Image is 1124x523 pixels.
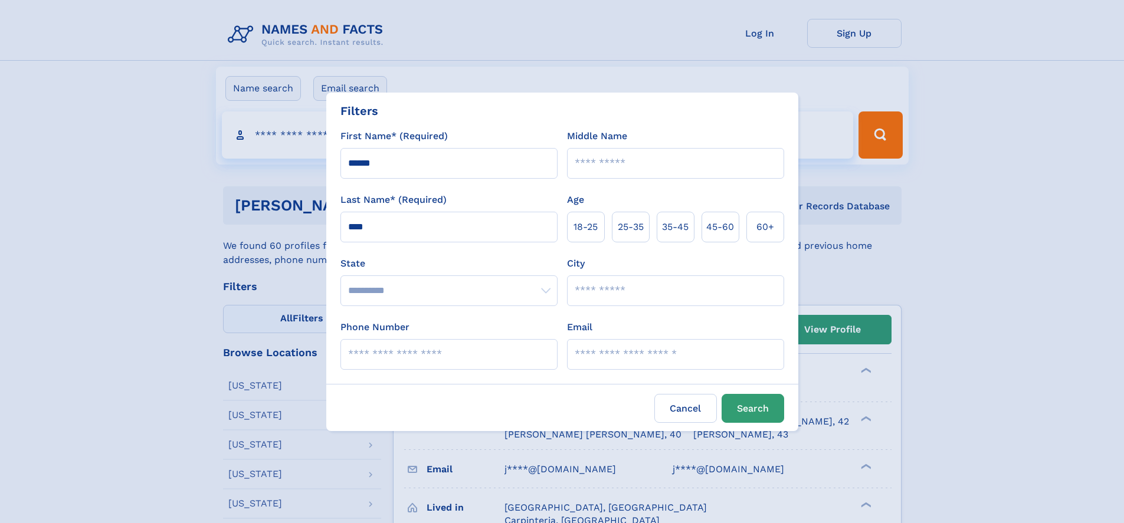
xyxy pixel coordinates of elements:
label: Email [567,320,592,334]
span: 35‑45 [662,220,689,234]
label: Last Name* (Required) [340,193,447,207]
div: Filters [340,102,378,120]
span: 60+ [756,220,774,234]
button: Search [722,394,784,423]
label: Cancel [654,394,717,423]
label: First Name* (Required) [340,129,448,143]
label: State [340,256,558,271]
label: City [567,256,585,271]
span: 45‑60 [706,220,734,234]
span: 18‑25 [574,220,598,234]
label: Phone Number [340,320,409,334]
span: 25‑35 [618,220,644,234]
label: Age [567,193,584,207]
label: Middle Name [567,129,627,143]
